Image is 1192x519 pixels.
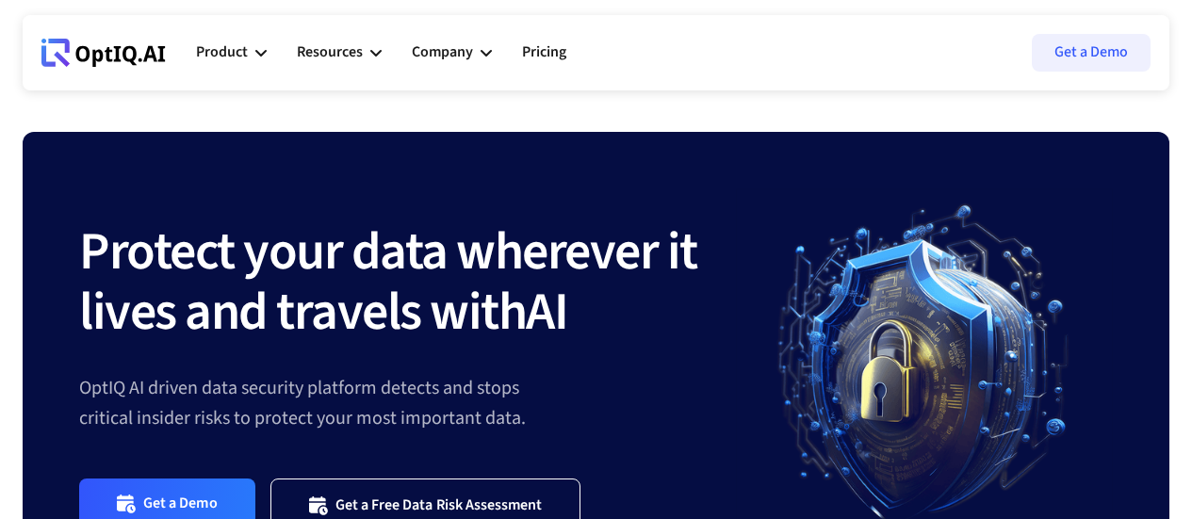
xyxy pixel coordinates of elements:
a: Webflow Homepage [41,24,166,81]
div: Get a Free Data Risk Assessment [335,495,543,514]
a: Pricing [522,24,566,81]
strong: AI [526,275,567,349]
div: OptIQ AI driven data security platform detects and stops critical insider risks to protect your m... [79,373,736,433]
div: Company [412,40,473,65]
div: Resources [297,40,363,65]
div: Product [196,40,248,65]
div: Company [412,24,492,81]
div: Product [196,24,267,81]
div: Resources [297,24,382,81]
div: Webflow Homepage [41,66,42,67]
strong: Protect your data wherever it lives and travels with [79,215,697,349]
div: Get a Demo [143,494,218,515]
a: Get a Demo [1032,34,1151,72]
